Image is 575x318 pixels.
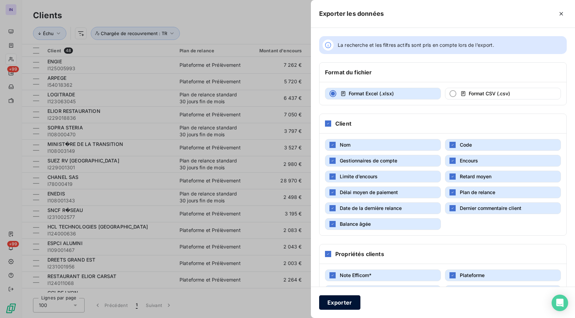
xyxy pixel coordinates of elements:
[325,202,441,214] button: Date de la dernière relance
[340,173,378,179] span: Limite d’encours
[460,158,478,163] span: Encours
[460,272,485,278] span: Plateforme
[325,88,441,99] button: Format Excel (.xlsx)
[325,171,441,182] button: Limite d’encours
[460,173,491,179] span: Retard moyen
[460,189,495,195] span: Plan de relance
[325,155,441,167] button: Gestionnaires de compte
[340,272,371,278] span: Note Efficom*
[325,218,441,230] button: Balance âgée
[340,142,350,148] span: Nom
[335,119,351,128] h6: Client
[340,205,402,211] span: Date de la dernière relance
[445,269,561,281] button: Plateforme
[319,295,360,310] button: Exporter
[445,187,561,198] button: Plan de relance
[325,269,441,281] button: Note Efficom*
[445,285,561,297] button: Conditions de règlement
[349,91,394,96] span: Format Excel (.xlsx)
[335,250,384,258] h6: Propriétés clients
[460,205,521,211] span: Dernier commentaire client
[445,171,561,182] button: Retard moyen
[445,202,561,214] button: Dernier commentaire client
[552,295,568,311] div: Open Intercom Messenger
[325,187,441,198] button: Délai moyen de paiement
[325,68,372,76] h6: Format du fichier
[319,9,384,19] h5: Exporter les données
[325,285,441,297] button: Chargée de recouvrement
[460,142,472,148] span: Code
[325,139,441,151] button: Nom
[445,88,561,99] button: Format CSV (.csv)
[338,42,494,49] span: La recherche et les filtres actifs sont pris en compte lors de l’export.
[340,189,398,195] span: Délai moyen de paiement
[340,158,397,163] span: Gestionnaires de compte
[340,221,371,227] span: Balance âgée
[469,91,510,96] span: Format CSV (.csv)
[445,155,561,167] button: Encours
[445,139,561,151] button: Code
